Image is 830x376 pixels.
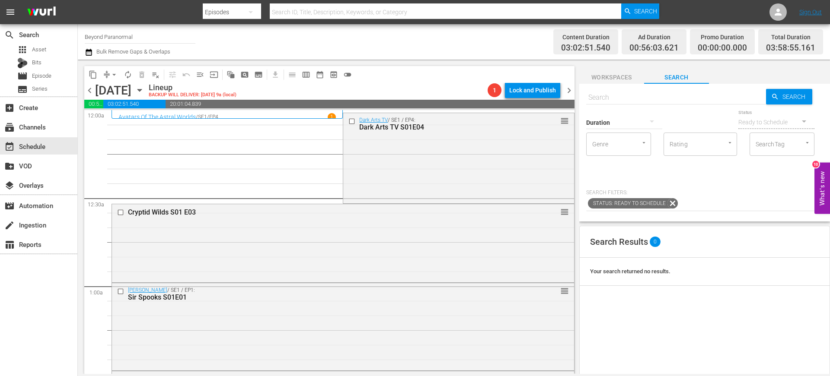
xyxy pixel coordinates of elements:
button: reorder [560,207,569,216]
span: 0 [650,237,661,247]
span: calendar_view_week_outlined [302,70,310,79]
div: Cryptid Wilds S01 E03 [128,208,526,216]
span: Status: Ready to Schedule [588,198,667,209]
button: Open Feedback Widget [814,162,830,214]
a: Avatars Of The Astral Worlds [118,114,196,120]
span: View Backup [327,68,341,82]
button: reorder [560,116,569,125]
img: ans4CAIJ8jUAAAAAAAAAAAAAAAAAAAAAAAAgQb4GAAAAAAAAAAAAAAAAAAAAAAAAJMjXAAAAAAAAAAAAAAAAAAAAAAAAgAT5G... [21,2,62,22]
span: reorder [560,116,569,126]
span: Search [4,30,15,40]
span: Create Series Block [252,68,265,82]
span: auto_awesome_motion_outlined [227,70,235,79]
span: chevron_left [84,85,95,96]
span: 00:56:03.621 [84,100,103,108]
button: Lock and Publish [505,82,560,98]
span: Remove Gaps & Overlaps [100,68,121,82]
span: menu_open [196,70,204,79]
span: Download as CSV [265,66,282,83]
span: 00:00:00.000 [698,43,747,53]
span: toggle_off [343,70,352,79]
span: input [210,70,218,79]
div: Ad Duration [629,31,679,43]
span: Series [32,85,48,93]
span: Customize Events [163,66,179,83]
span: date_range_outlined [316,70,324,79]
div: Sir Spooks S01E01 [128,293,526,301]
span: Episode [17,71,28,81]
span: Bits [32,58,41,67]
span: Create Search Block [238,68,252,82]
a: Dark Arts TV [359,117,388,123]
div: Ready to Schedule [738,110,814,134]
span: Your search returned no results. [590,268,670,275]
span: Asset [32,45,46,54]
div: Promo Duration [698,31,747,43]
span: content_copy [89,70,97,79]
span: Update Metadata from Key Asset [207,68,221,82]
button: Open [726,139,734,147]
span: Bulk Remove Gaps & Overlaps [95,48,170,55]
span: reorder [560,207,569,217]
span: 24 hours Lineup View is OFF [341,68,354,82]
button: Search [766,89,812,104]
span: chevron_right [564,85,575,96]
p: EP4 [209,114,218,120]
span: pageview_outlined [240,70,249,79]
button: reorder [560,286,569,295]
div: [DATE] [95,83,131,98]
a: [PERSON_NAME] [128,287,167,293]
p: / [196,114,198,120]
div: Dark Arts TV S01E04 [359,123,530,131]
p: Search Filters: [586,189,823,196]
span: Schedule [4,142,15,152]
span: 03:58:55.161 [766,43,815,53]
span: 1 [488,87,501,94]
span: Copy Lineup [86,68,100,82]
span: Reports [4,240,15,250]
span: 03:02:51.540 [561,43,610,53]
span: compress [102,70,111,79]
span: menu [5,7,16,17]
span: Loop Content [121,68,135,82]
div: Lineup [149,83,236,92]
span: Search [779,89,812,104]
span: reorder [560,286,569,296]
span: 00:56:03.621 [629,43,679,53]
span: Asset [17,44,28,55]
span: Automation [4,201,15,211]
span: autorenew_outlined [124,70,132,79]
span: playlist_remove_outlined [151,70,160,79]
p: 1 [330,114,333,120]
div: BACKUP WILL DELIVER: [DATE] 9a (local) [149,92,236,98]
span: Series [17,84,28,95]
div: Bits [17,58,28,68]
span: VOD [4,161,15,171]
span: arrow_drop_down [110,70,118,79]
span: Ingestion [4,220,15,231]
p: SE1 / [198,114,209,120]
span: Revert to Primary Episode [179,68,193,82]
button: Search [621,3,659,19]
div: Total Duration [766,31,815,43]
span: Overlays [4,180,15,191]
div: Content Duration [561,31,610,43]
a: Sign Out [799,9,822,16]
span: Workspaces [579,72,644,83]
span: Channels [4,122,15,133]
div: Lock and Publish [509,82,556,98]
button: Open [803,139,811,147]
div: 10 [812,161,819,167]
span: preview_outlined [329,70,338,79]
span: 03:02:51.540 [103,100,166,108]
div: / SE1 / EP4: [359,117,530,131]
span: Fill episodes with ad slates [193,68,207,82]
span: Search [644,72,709,83]
span: Week Calendar View [299,68,313,82]
span: 20:01:04.839 [166,100,575,108]
span: Day Calendar View [282,66,299,83]
span: Month Calendar View [313,68,327,82]
span: Search Results [590,237,648,247]
span: subtitles_outlined [254,70,263,79]
span: Create [4,103,15,113]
